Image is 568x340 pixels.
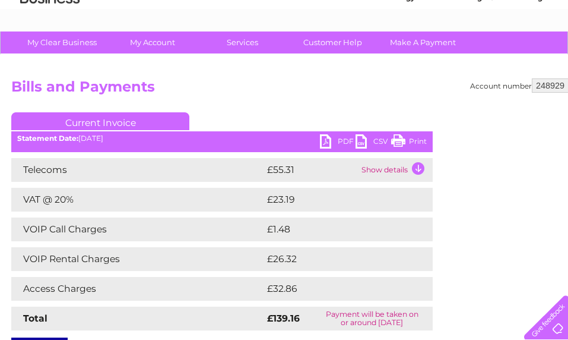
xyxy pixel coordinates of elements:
[20,31,80,67] img: logo.png
[344,6,426,21] a: 0333 014 3131
[356,134,391,152] a: CSV
[374,32,472,53] a: Make A Payment
[103,32,201,53] a: My Account
[312,307,433,330] td: Payment will be taken on or around [DATE]
[13,32,111,53] a: My Clear Business
[11,158,264,182] td: Telecoms
[389,51,415,59] a: Energy
[11,277,264,301] td: Access Charges
[284,32,382,53] a: Customer Help
[267,313,300,324] strong: £139.16
[11,218,264,241] td: VOIP Call Charges
[358,158,433,182] td: Show details
[264,218,404,241] td: £1.48
[17,134,78,143] b: Statement Date:
[320,134,356,152] a: PDF
[264,188,408,212] td: £23.19
[4,7,565,58] div: Clear Business is a trading name of Verastar Limited (registered in [GEOGRAPHIC_DATA] No. 3667643...
[391,134,427,152] a: Print
[23,313,47,324] strong: Total
[359,51,382,59] a: Water
[264,247,408,271] td: £26.32
[465,51,482,59] a: Blog
[11,134,433,143] div: [DATE]
[193,32,291,53] a: Services
[264,277,409,301] td: £32.86
[264,158,358,182] td: £55.31
[489,51,518,59] a: Contact
[11,188,264,212] td: VAT @ 20%
[11,112,189,130] a: Current Invoice
[529,51,557,59] a: Log out
[422,51,458,59] a: Telecoms
[11,247,264,271] td: VOIP Rental Charges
